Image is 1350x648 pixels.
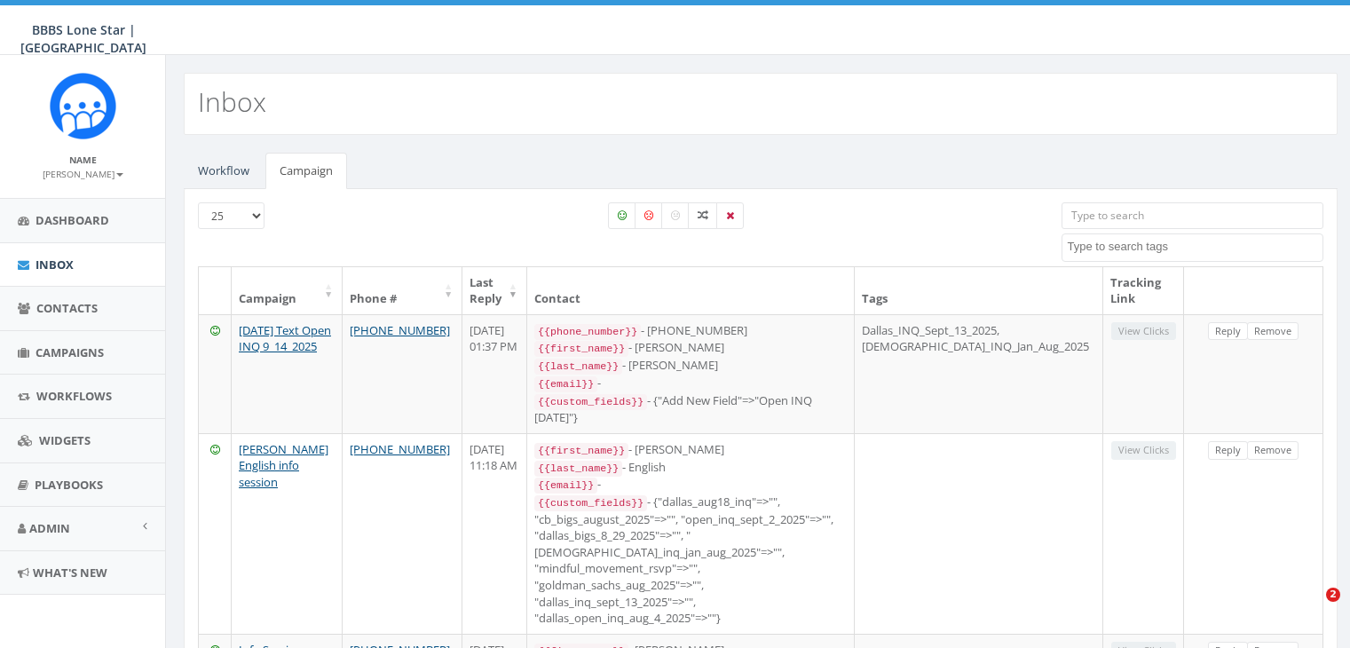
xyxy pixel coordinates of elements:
[1247,322,1299,341] a: Remove
[534,478,597,494] code: {{email}}
[534,495,647,511] code: {{custom_fields}}
[462,314,527,433] td: [DATE] 01:37 PM
[534,376,597,392] code: {{email}}
[716,202,744,229] label: Removed
[534,322,847,340] div: - [PHONE_NUMBER]
[43,165,123,181] a: [PERSON_NAME]
[239,441,328,490] a: [PERSON_NAME] English info session
[534,443,628,459] code: {{first_name}}
[35,477,103,493] span: Playbooks
[36,344,104,360] span: Campaigns
[534,357,847,375] div: - [PERSON_NAME]
[36,388,112,404] span: Workflows
[534,394,647,410] code: {{custom_fields}}
[43,168,123,180] small: [PERSON_NAME]
[69,154,97,166] small: Name
[1103,267,1184,314] th: Tracking Link
[462,267,527,314] th: Last Reply: activate to sort column ascending
[350,322,450,338] a: [PHONE_NUMBER]
[1247,441,1299,460] a: Remove
[534,476,847,494] div: -
[232,267,343,314] th: Campaign: activate to sort column ascending
[534,494,847,627] div: - {"dallas_aug18_inq"=>"", "cb_bigs_august_2025"=>"", "open_inq_sept_2_2025"=>"", "dallas_bigs_8_...
[29,520,70,536] span: Admin
[534,375,847,392] div: -
[462,433,527,634] td: [DATE] 11:18 AM
[534,392,847,426] div: - {"Add New Field"=>"Open INQ [DATE]"}
[1208,322,1248,341] a: Reply
[534,359,622,375] code: {{last_name}}
[635,202,663,229] label: Negative
[39,432,91,448] span: Widgets
[855,314,1103,433] td: Dallas_INQ_Sept_13_2025, [DEMOGRAPHIC_DATA]_INQ_Jan_Aug_2025
[343,267,462,314] th: Phone #: activate to sort column ascending
[534,339,847,357] div: - [PERSON_NAME]
[36,300,98,316] span: Contacts
[534,459,847,477] div: - English
[534,324,641,340] code: {{phone_number}}
[239,322,331,355] a: [DATE] Text Open INQ 9_14_2025
[1290,588,1332,630] iframe: Intercom live chat
[1326,588,1340,602] span: 2
[350,441,450,457] a: [PHONE_NUMBER]
[20,21,146,56] span: BBBS Lone Star | [GEOGRAPHIC_DATA]
[534,461,622,477] code: {{last_name}}
[1062,202,1323,229] input: Type to search
[527,267,855,314] th: Contact
[33,565,107,581] span: What's New
[534,341,628,357] code: {{first_name}}
[265,153,347,189] a: Campaign
[661,202,690,229] label: Neutral
[534,441,847,459] div: - [PERSON_NAME]
[50,73,116,139] img: Rally_Corp_Icon.png
[36,212,109,228] span: Dashboard
[1208,441,1248,460] a: Reply
[688,202,718,229] label: Mixed
[855,267,1103,314] th: Tags
[184,153,264,189] a: Workflow
[1067,239,1322,255] textarea: Search
[608,202,636,229] label: Positive
[198,87,266,116] h2: Inbox
[36,257,74,273] span: Inbox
